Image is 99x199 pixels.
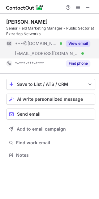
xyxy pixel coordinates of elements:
span: ***@[DOMAIN_NAME] [15,41,58,46]
span: Notes [16,152,93,158]
button: Notes [6,151,95,160]
span: Send email [17,112,41,117]
button: AI write personalized message [6,94,95,105]
span: Find work email [16,140,93,146]
span: Add to email campaign [17,127,66,132]
span: AI write personalized message [17,97,83,102]
button: Reveal Button [66,60,90,67]
button: Add to email campaign [6,123,95,135]
button: Reveal Button [66,40,90,47]
span: [EMAIL_ADDRESS][DOMAIN_NAME] [15,51,79,56]
button: Send email [6,109,95,120]
div: Senior Field Marketing Manager - Public Sector at ExtraHop Networks [6,25,95,37]
img: ContactOut v5.3.10 [6,4,43,11]
button: save-profile-one-click [6,79,95,90]
div: Save to List / ATS / CRM [17,82,84,87]
button: Find work email [6,138,95,147]
div: [PERSON_NAME] [6,19,48,25]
